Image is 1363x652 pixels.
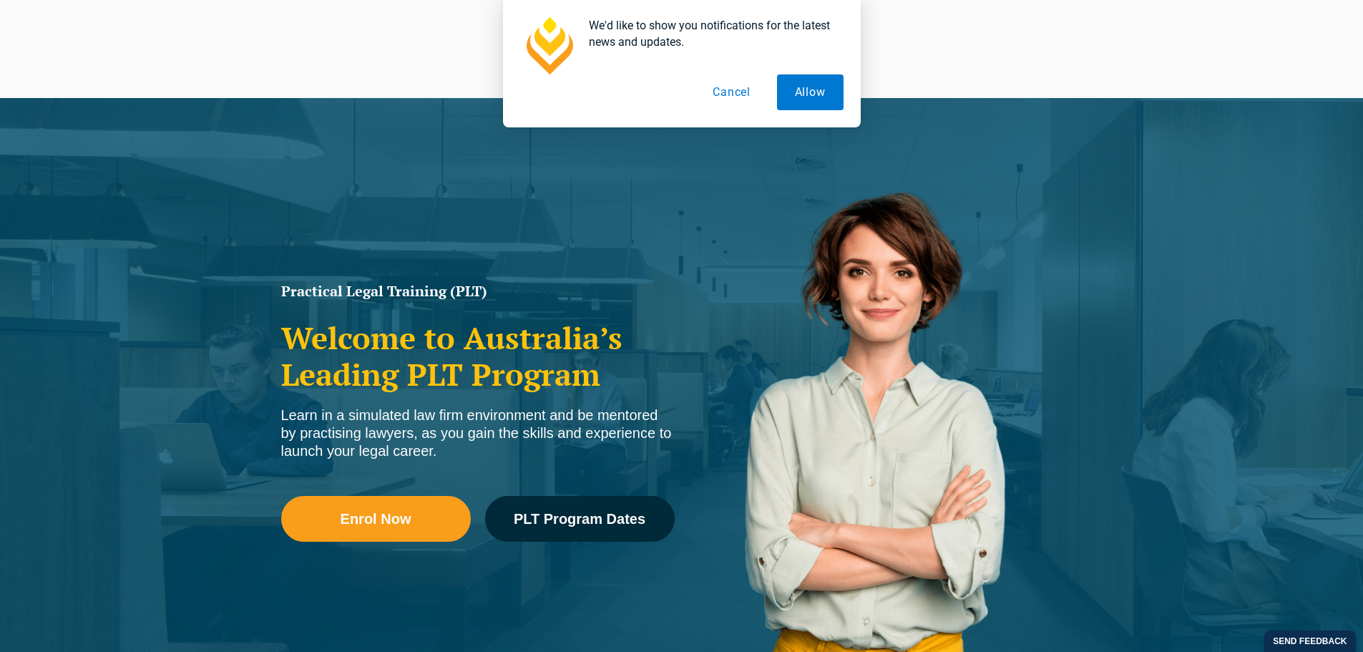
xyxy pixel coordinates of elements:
span: Enrol Now [341,512,411,526]
div: We'd like to show you notifications for the latest news and updates. [577,17,844,50]
a: Enrol Now [281,496,471,542]
button: Cancel [695,74,768,110]
button: Allow [777,74,844,110]
span: PLT Program Dates [514,512,645,526]
img: notification icon [520,17,577,74]
div: Learn in a simulated law firm environment and be mentored by practising lawyers, as you gain the ... [281,407,675,460]
h1: Practical Legal Training (PLT) [281,284,675,298]
a: PLT Program Dates [485,496,675,542]
h2: Welcome to Australia’s Leading PLT Program [281,320,675,392]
